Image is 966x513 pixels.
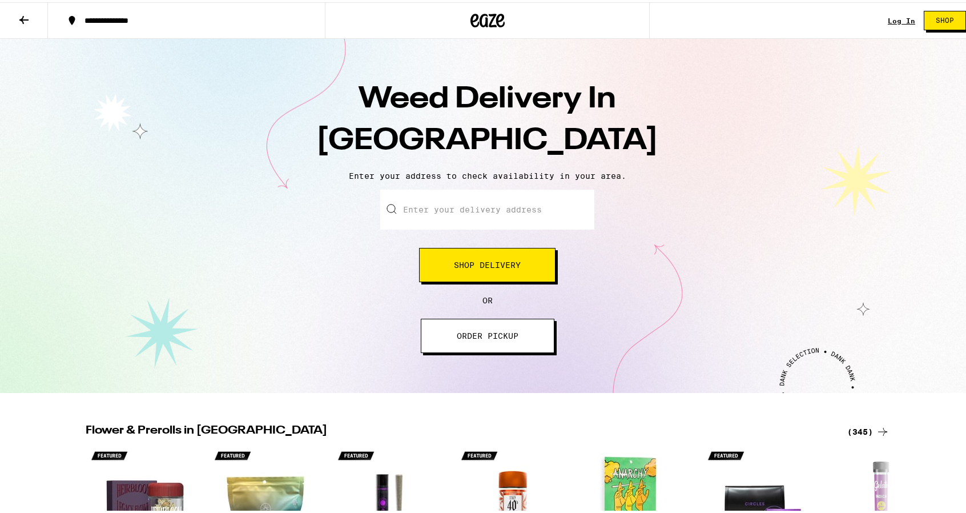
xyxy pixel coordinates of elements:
[288,77,687,160] h1: Weed Delivery In
[924,9,966,28] button: Shop
[7,8,82,17] span: Hi. Need any help?
[380,187,594,227] input: Enter your delivery address
[86,423,834,436] h2: Flower & Prerolls in [GEOGRAPHIC_DATA]
[936,15,954,22] span: Shop
[419,246,556,280] button: Shop Delivery
[457,330,518,338] span: ORDER PICKUP
[888,15,915,22] a: Log In
[11,169,963,178] p: Enter your address to check availability in your area.
[847,423,889,436] a: (345)
[482,294,493,303] span: OR
[421,316,554,351] button: ORDER PICKUP
[454,259,521,267] span: Shop Delivery
[316,124,658,154] span: [GEOGRAPHIC_DATA]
